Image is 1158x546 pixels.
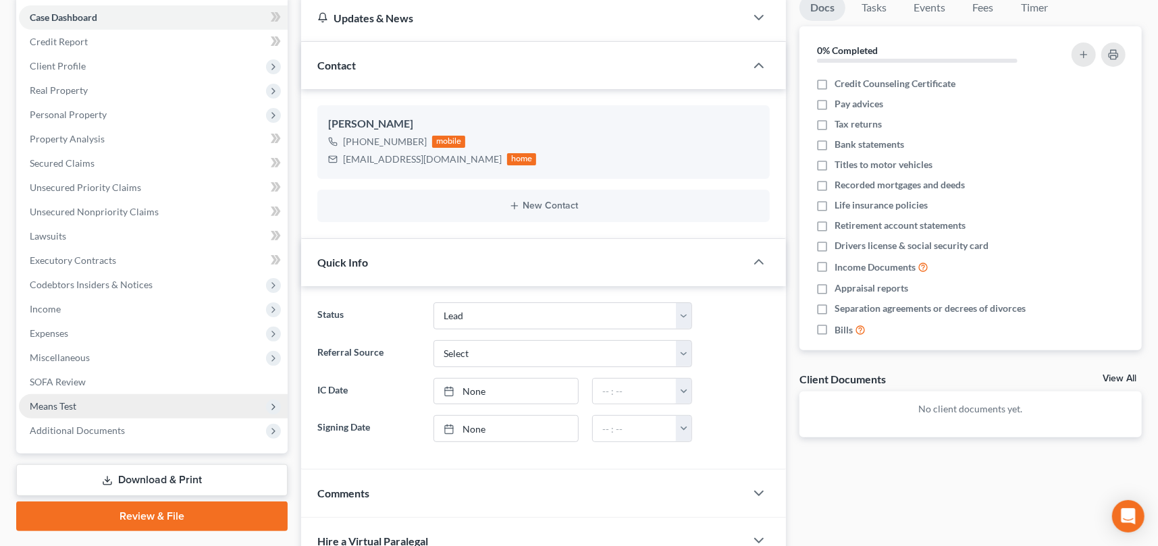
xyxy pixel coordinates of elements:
[835,198,928,212] span: Life insurance policies
[19,248,288,273] a: Executory Contracts
[30,230,66,242] span: Lawsuits
[311,340,427,367] label: Referral Source
[835,77,955,90] span: Credit Counseling Certificate
[30,60,86,72] span: Client Profile
[835,323,853,337] span: Bills
[30,254,116,266] span: Executory Contracts
[835,219,966,232] span: Retirement account statements
[30,376,86,387] span: SOFA Review
[19,127,288,151] a: Property Analysis
[835,302,1026,315] span: Separation agreements or decrees of divorces
[593,416,677,441] input: -- : --
[835,261,916,274] span: Income Documents
[19,175,288,200] a: Unsecured Priority Claims
[343,153,502,166] div: [EMAIL_ADDRESS][DOMAIN_NAME]
[328,116,759,132] div: [PERSON_NAME]
[343,135,427,148] div: [PHONE_NUMBER]
[593,379,677,404] input: -- : --
[311,415,427,442] label: Signing Date
[30,84,88,96] span: Real Property
[434,379,578,404] a: None
[311,378,427,405] label: IC Date
[835,117,882,131] span: Tax returns
[799,372,886,386] div: Client Documents
[19,200,288,224] a: Unsecured Nonpriority Claims
[317,59,356,72] span: Contact
[19,224,288,248] a: Lawsuits
[30,36,88,47] span: Credit Report
[30,11,97,23] span: Case Dashboard
[16,464,288,496] a: Download & Print
[835,138,904,151] span: Bank statements
[30,400,76,412] span: Means Test
[30,157,95,169] span: Secured Claims
[1103,374,1136,383] a: View All
[30,352,90,363] span: Miscellaneous
[30,109,107,120] span: Personal Property
[19,151,288,175] a: Secured Claims
[835,281,908,295] span: Appraisal reports
[432,136,466,148] div: mobile
[328,200,759,211] button: New Contact
[835,178,965,192] span: Recorded mortgages and deeds
[19,5,288,30] a: Case Dashboard
[30,327,68,339] span: Expenses
[317,487,369,499] span: Comments
[434,416,578,441] a: None
[16,501,288,531] a: Review & File
[835,158,932,171] span: Titles to motor vehicles
[1112,500,1144,533] div: Open Intercom Messenger
[317,256,368,269] span: Quick Info
[817,45,878,56] strong: 0% Completed
[311,302,427,329] label: Status
[30,133,105,144] span: Property Analysis
[317,11,729,25] div: Updates & News
[30,279,153,290] span: Codebtors Insiders & Notices
[30,303,61,315] span: Income
[30,182,141,193] span: Unsecured Priority Claims
[835,239,989,252] span: Drivers license & social security card
[30,425,125,436] span: Additional Documents
[810,402,1131,416] p: No client documents yet.
[19,30,288,54] a: Credit Report
[835,97,883,111] span: Pay advices
[30,206,159,217] span: Unsecured Nonpriority Claims
[19,370,288,394] a: SOFA Review
[507,153,537,165] div: home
